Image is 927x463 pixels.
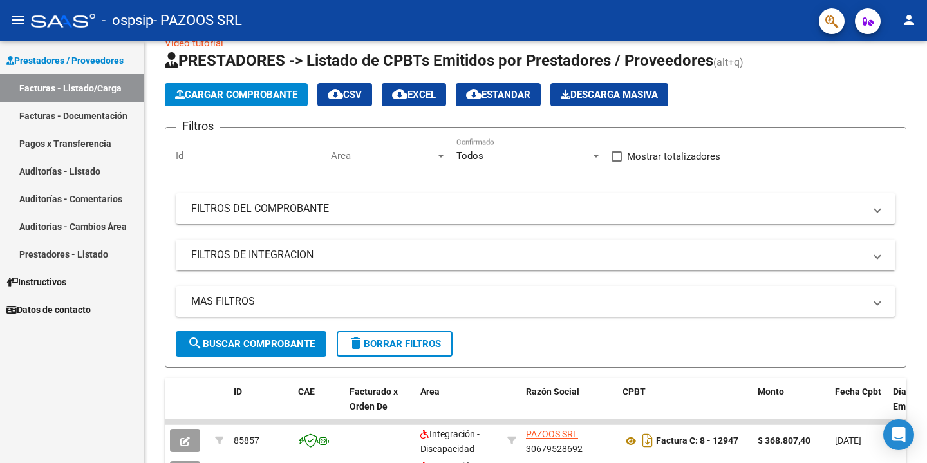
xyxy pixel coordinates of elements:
h3: Filtros [176,117,220,135]
datatable-header-cell: Facturado x Orden De [344,378,415,435]
app-download-masive: Descarga masiva de comprobantes (adjuntos) [550,83,668,106]
span: EXCEL [392,89,436,100]
datatable-header-cell: CAE [293,378,344,435]
button: CSV [317,83,372,106]
button: EXCEL [382,83,446,106]
mat-icon: person [901,12,917,28]
span: Area [331,150,435,162]
span: ID [234,386,242,397]
span: Cargar Comprobante [175,89,297,100]
button: Borrar Filtros [337,331,453,357]
mat-icon: delete [348,335,364,351]
span: Todos [456,150,483,162]
mat-expansion-panel-header: MAS FILTROS [176,286,895,317]
datatable-header-cell: Fecha Cpbt [830,378,888,435]
button: Descarga Masiva [550,83,668,106]
mat-icon: search [187,335,203,351]
mat-icon: cloud_download [328,86,343,102]
span: Facturado x Orden De [350,386,398,411]
span: Integración - Discapacidad [420,429,480,454]
datatable-header-cell: CPBT [617,378,753,435]
span: PAZOOS SRL [526,429,578,439]
mat-expansion-panel-header: FILTROS DE INTEGRACION [176,240,895,270]
strong: Factura C: 8 - 12947 [656,436,738,446]
span: CAE [298,386,315,397]
span: PRESTADORES -> Listado de CPBTs Emitidos por Prestadores / Proveedores [165,52,713,70]
button: Estandar [456,83,541,106]
span: Estandar [466,89,530,100]
button: Cargar Comprobante [165,83,308,106]
datatable-header-cell: Area [415,378,502,435]
span: CSV [328,89,362,100]
datatable-header-cell: Monto [753,378,830,435]
span: Instructivos [6,275,66,289]
span: 85857 [234,435,259,446]
span: Borrar Filtros [348,338,441,350]
button: Buscar Comprobante [176,331,326,357]
strong: $ 368.807,40 [758,435,810,446]
datatable-header-cell: ID [229,378,293,435]
div: 30679528692 [526,427,612,454]
mat-icon: cloud_download [392,86,407,102]
span: - PAZOOS SRL [153,6,242,35]
a: Video tutorial [165,37,223,49]
span: Monto [758,386,784,397]
mat-panel-title: FILTROS DE INTEGRACION [191,248,865,262]
span: [DATE] [835,435,861,446]
i: Descargar documento [639,430,656,451]
div: Open Intercom Messenger [883,419,914,450]
span: CPBT [623,386,646,397]
span: (alt+q) [713,56,744,68]
span: Descarga Masiva [561,89,658,100]
mat-panel-title: MAS FILTROS [191,294,865,308]
span: Mostrar totalizadores [627,149,720,164]
span: Datos de contacto [6,303,91,317]
mat-icon: cloud_download [466,86,482,102]
mat-icon: menu [10,12,26,28]
mat-panel-title: FILTROS DEL COMPROBANTE [191,202,865,216]
datatable-header-cell: Razón Social [521,378,617,435]
span: - ospsip [102,6,153,35]
span: Buscar Comprobante [187,338,315,350]
mat-expansion-panel-header: FILTROS DEL COMPROBANTE [176,193,895,224]
span: Fecha Cpbt [835,386,881,397]
span: Area [420,386,440,397]
span: Prestadores / Proveedores [6,53,124,68]
span: Razón Social [526,386,579,397]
